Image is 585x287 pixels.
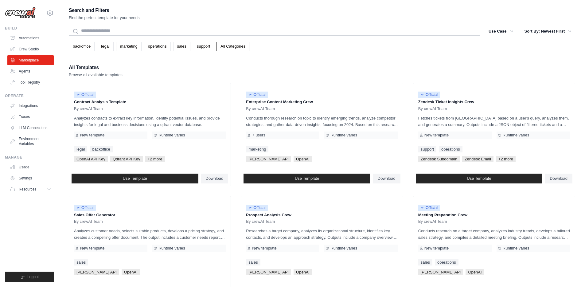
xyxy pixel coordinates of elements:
span: New template [252,246,276,251]
a: Download [373,174,400,183]
a: Settings [7,173,54,183]
h2: All Templates [69,63,123,72]
span: [PERSON_NAME] API [74,269,119,275]
span: OpenAI [122,269,140,275]
a: sales [246,259,260,265]
span: New template [80,133,104,138]
span: By crewAI Team [74,219,103,224]
span: Logout [27,274,39,279]
a: legal [97,42,113,51]
span: Runtime varies [158,246,185,251]
p: Contract Analysis Template [74,99,226,105]
span: Qdrant API Key [110,156,143,162]
span: OpenAI [294,156,312,162]
span: Official [418,205,440,211]
button: Resources [7,184,54,194]
button: Sort By: Newest First [521,26,575,37]
p: Analyzes customer needs, selects suitable products, develops a pricing strategy, and creates a co... [74,228,226,241]
p: Prospect Analysis Crew [246,212,398,218]
a: Use Template [416,174,543,183]
span: [PERSON_NAME] API [246,269,291,275]
a: Tool Registry [7,77,54,87]
span: Runtime varies [503,133,529,138]
a: legal [74,146,87,152]
span: By crewAI Team [418,219,447,224]
span: Download [206,176,224,181]
p: Meeting Preparation Crew [418,212,570,218]
span: Runtime varies [158,133,185,138]
span: OpenAI [466,269,484,275]
span: Official [74,92,96,98]
span: By crewAI Team [246,219,275,224]
a: sales [173,42,190,51]
a: Marketplace [7,55,54,65]
a: marketing [116,42,142,51]
span: Runtime varies [330,133,357,138]
span: By crewAI Team [74,106,103,111]
p: Analyzes contracts to extract key information, identify potential issues, and provide insights fo... [74,115,226,128]
span: Use Template [123,176,147,181]
span: OpenAI [294,269,312,275]
p: Find the perfect template for your needs [69,15,140,21]
a: Environment Variables [7,134,54,149]
p: Enterprise Content Marketing Crew [246,99,398,105]
a: marketing [246,146,268,152]
a: All Categories [216,42,249,51]
span: OpenAI API Key [74,156,108,162]
a: sales [74,259,88,265]
a: operations [439,146,462,152]
a: sales [418,259,432,265]
p: Researches a target company, analyzes its organizational structure, identifies key contacts, and ... [246,228,398,241]
a: Use Template [72,174,198,183]
a: Traces [7,112,54,122]
span: Zendesk Subdomain [418,156,460,162]
span: New template [80,246,104,251]
span: [PERSON_NAME] API [246,156,291,162]
span: Resources [19,187,36,192]
span: 7 users [252,133,265,138]
button: Use Case [485,26,517,37]
span: Official [74,205,96,211]
a: operations [144,42,171,51]
span: Runtime varies [503,246,529,251]
span: Download [550,176,567,181]
span: Zendesk Email [462,156,493,162]
a: Download [201,174,228,183]
p: Sales Offer Generator [74,212,226,218]
a: Usage [7,162,54,172]
span: By crewAI Team [246,106,275,111]
p: Fetches tickets from [GEOGRAPHIC_DATA] based on a user's query, analyzes them, and generates a su... [418,115,570,128]
span: New template [424,246,449,251]
img: Logo [5,7,36,19]
a: support [193,42,214,51]
span: +2 more [496,156,516,162]
a: Automations [7,33,54,43]
a: LLM Connections [7,123,54,133]
p: Conducts thorough research on topic to identify emerging trends, analyze competitor strategies, a... [246,115,398,128]
span: Runtime varies [330,246,357,251]
span: Use Template [295,176,319,181]
h2: Search and Filters [69,6,140,15]
span: +2 more [145,156,165,162]
p: Zendesk Ticket Insights Crew [418,99,570,105]
span: By crewAI Team [418,106,447,111]
span: Official [246,205,268,211]
div: Manage [5,155,54,160]
p: Browse all available templates [69,72,123,78]
div: Build [5,26,54,31]
span: Official [246,92,268,98]
a: Agents [7,66,54,76]
span: Official [418,92,440,98]
div: Operate [5,93,54,98]
a: Use Template [244,174,370,183]
a: Crew Studio [7,44,54,54]
a: backoffice [90,146,112,152]
a: support [418,146,436,152]
span: New template [424,133,449,138]
p: Conducts research on a target company, analyzes industry trends, develops a tailored sales strate... [418,228,570,241]
span: Download [378,176,396,181]
a: operations [435,259,458,265]
a: Download [545,174,572,183]
span: [PERSON_NAME] API [418,269,463,275]
span: Use Template [467,176,491,181]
